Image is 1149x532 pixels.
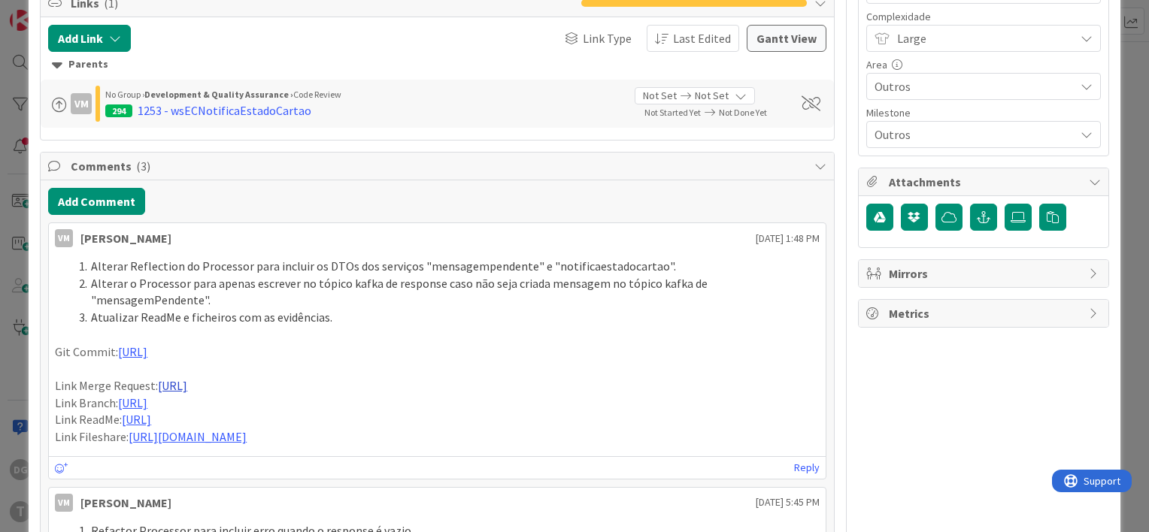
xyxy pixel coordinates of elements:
button: Last Edited [647,25,739,52]
span: Link Type [583,29,632,47]
button: Add Link [48,25,131,52]
button: Add Comment [48,188,145,215]
div: 294 [105,104,132,117]
span: No Group › [105,89,144,100]
a: [URL] [118,344,147,359]
div: Area [866,59,1101,70]
span: Not Done Yet [719,107,767,118]
b: Development & Quality Assurance › [144,89,293,100]
div: 1253 - wsECNotificaEstadoCartao [138,101,311,119]
a: Reply [794,458,820,477]
span: Large [897,28,1067,49]
div: VM [71,93,92,114]
p: Link Branch: [55,394,820,412]
span: Outros [875,76,1067,97]
span: Metrics [889,304,1081,322]
span: ( 3 ) [136,159,150,174]
div: Milestone [866,107,1101,118]
a: [URL] [118,395,147,410]
span: Not Started Yet [644,107,701,118]
p: Link Merge Request: [55,377,820,394]
span: [DATE] 5:45 PM [756,494,820,510]
span: Support [32,2,68,20]
p: Link Fileshare: [55,428,820,446]
span: Code Review [293,89,341,100]
span: Attachments [889,173,1081,191]
button: Gantt View [747,25,826,52]
div: VM [55,229,73,247]
span: Outros [875,124,1067,145]
li: Alterar Reflection do Processor para incluir os DTOs dos serviços "mensagempendente" e "notificae... [73,258,820,275]
span: Not Set [643,88,677,104]
a: [URL][DOMAIN_NAME] [129,429,247,444]
span: Last Edited [673,29,731,47]
li: Atualizar ReadMe e ficheiros com as evidências. [73,309,820,326]
span: Not Set [695,88,729,104]
span: [DATE] 1:48 PM [756,231,820,246]
p: Link ReadMe: [55,411,820,428]
div: [PERSON_NAME] [80,229,171,247]
a: [URL] [158,378,187,393]
div: Parents [52,56,823,73]
div: Complexidade [866,11,1101,22]
p: Git Commit: [55,343,820,361]
span: Comments [71,157,807,175]
div: [PERSON_NAME] [80,494,171,512]
li: Alterar o Processor para apenas escrever no tópico kafka de response caso não seja criada mensage... [73,275,820,309]
div: VM [55,494,73,512]
span: Mirrors [889,264,1081,283]
a: [URL] [122,412,151,427]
